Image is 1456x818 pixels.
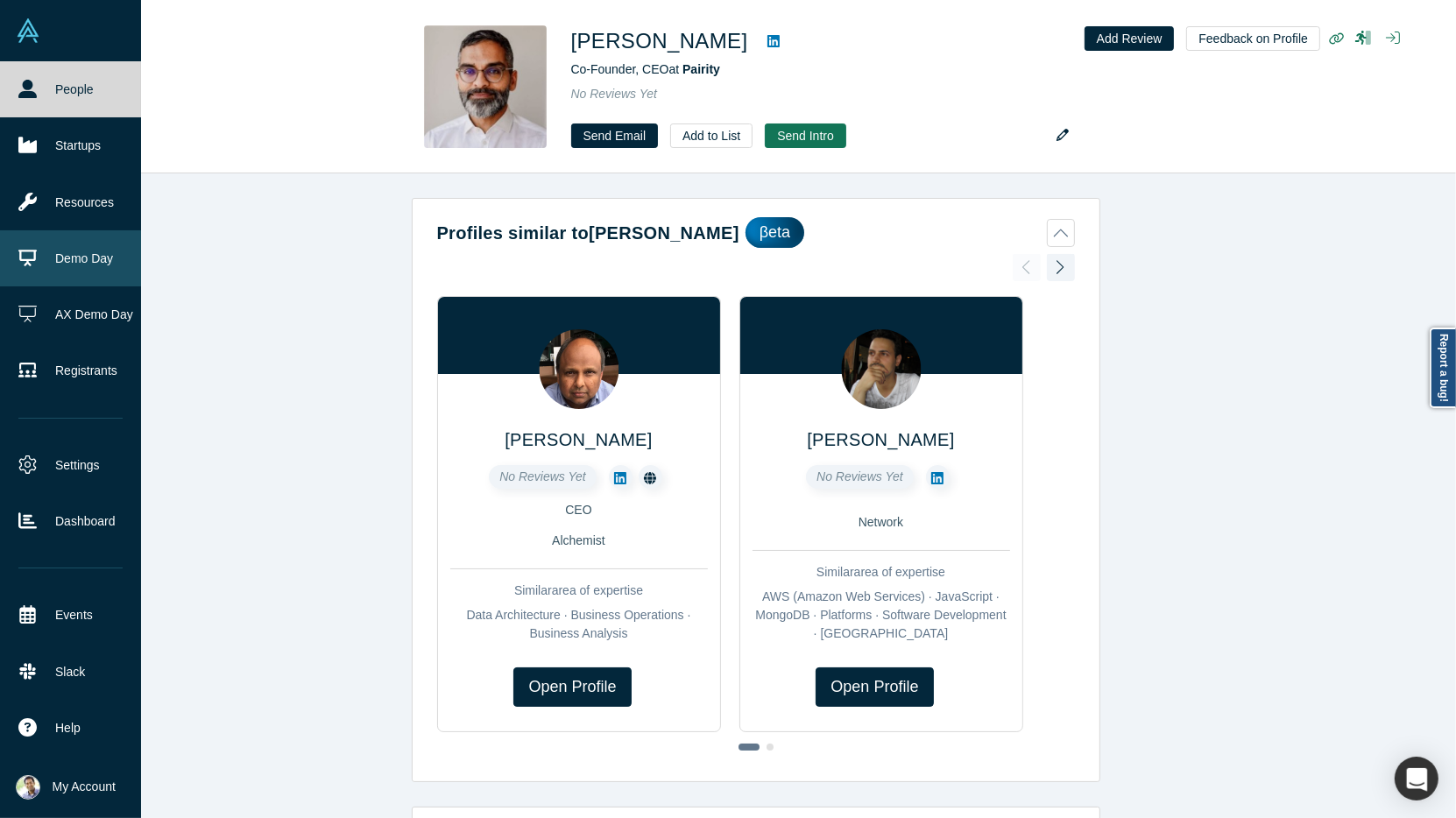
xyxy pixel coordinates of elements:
a: Pairity [682,62,720,76]
a: Open Profile [816,667,933,707]
span: CEO [565,503,591,517]
span: No Reviews Yet [499,469,586,483]
button: Add Review [1085,26,1175,51]
img: Ravi Belani's Account [16,775,40,800]
span: Data Architecture · Business Operations · Business Analysis [466,608,690,640]
img: Alchemist Vault Logo [16,18,40,43]
span: No Reviews Yet [816,469,903,483]
div: Alchemist [450,532,708,550]
button: Add to List [670,123,753,148]
h1: [PERSON_NAME] [571,25,748,57]
h2: Profiles similar to [PERSON_NAME] [437,220,739,246]
img: Brian Amaro's Profile Image [841,329,921,409]
img: Karthik Krishnamurthy's Profile Image [539,329,618,409]
button: My Account [16,775,116,800]
a: Send Email [571,123,659,148]
div: Similar area of expertise [753,563,1010,582]
span: AWS (Amazon Web Services) · JavaScript · MongoDB · Platforms · Software Development · [GEOGRAPHIC... [755,589,1006,640]
a: Report a bug! [1430,328,1456,408]
span: Help [55,719,81,737]
button: Send Intro [765,123,846,148]
div: βeta [746,217,804,248]
div: Network [753,513,1010,532]
a: [PERSON_NAME] [807,430,954,449]
div: Similar area of expertise [450,582,708,600]
button: Feedback on Profile [1186,26,1320,51]
a: [PERSON_NAME] [505,430,652,449]
button: Profiles similar to[PERSON_NAME]βeta [437,217,1075,248]
span: My Account [53,778,116,796]
span: Co-Founder, CEO at [571,62,720,76]
img: Gotam Bhardwaj's Profile Image [424,25,547,148]
span: No Reviews Yet [571,87,658,101]
a: Open Profile [513,667,631,707]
